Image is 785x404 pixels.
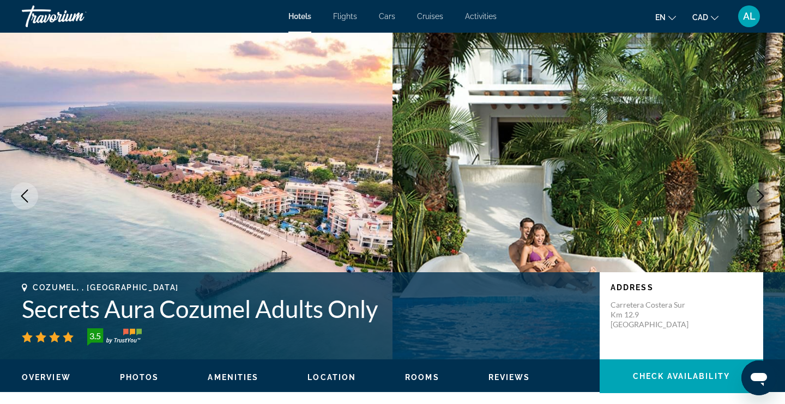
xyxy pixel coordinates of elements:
div: 3.5 [84,329,106,342]
button: Previous image [11,182,38,210]
h1: Secrets Aura Cozumel Adults Only [22,295,589,323]
button: Rooms [405,372,439,382]
span: CAD [692,13,708,22]
p: Carretera Costera Sur Km 12.9 [GEOGRAPHIC_DATA] [611,300,698,329]
button: Reviews [488,372,530,382]
a: Cars [379,12,395,21]
span: Cozumel, , [GEOGRAPHIC_DATA] [33,283,179,292]
span: en [655,13,666,22]
p: Address [611,283,752,292]
a: Flights [333,12,357,21]
img: trustyou-badge-hor.svg [87,328,142,346]
button: User Menu [735,5,763,28]
a: Activities [465,12,497,21]
button: Location [307,372,356,382]
a: Cruises [417,12,443,21]
button: Check Availability [600,359,763,393]
button: Change currency [692,9,718,25]
a: Hotels [288,12,311,21]
button: Amenities [208,372,258,382]
button: Photos [120,372,159,382]
button: Overview [22,372,71,382]
button: Change language [655,9,676,25]
a: Travorium [22,2,131,30]
span: Check Availability [633,372,730,381]
iframe: Bouton de lancement de la fenêtre de messagerie [741,360,776,395]
span: AL [743,11,756,22]
button: Next image [747,182,774,210]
